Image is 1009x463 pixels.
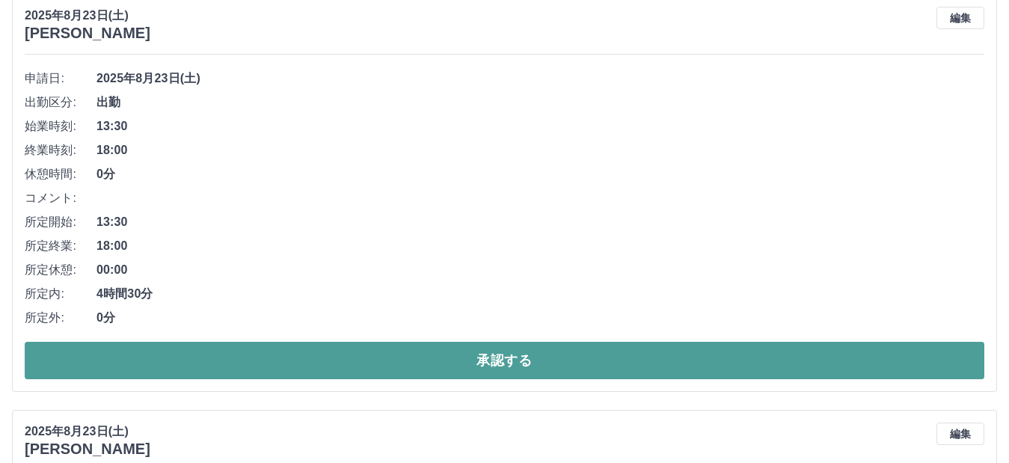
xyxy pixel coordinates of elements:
[25,93,96,111] span: 出勤区分:
[25,441,150,458] h3: [PERSON_NAME]
[96,165,984,183] span: 0分
[936,423,984,445] button: 編集
[96,237,984,255] span: 18:00
[25,117,96,135] span: 始業時刻:
[25,189,96,207] span: コメント:
[25,70,96,88] span: 申請日:
[96,141,984,159] span: 18:00
[96,285,984,303] span: 4時間30分
[25,423,150,441] p: 2025年8月23日(土)
[96,93,984,111] span: 出勤
[25,261,96,279] span: 所定休憩:
[25,141,96,159] span: 終業時刻:
[936,7,984,29] button: 編集
[25,7,150,25] p: 2025年8月23日(土)
[25,213,96,231] span: 所定開始:
[25,342,984,379] button: 承認する
[25,165,96,183] span: 休憩時間:
[96,261,984,279] span: 00:00
[96,70,984,88] span: 2025年8月23日(土)
[96,213,984,231] span: 13:30
[25,285,96,303] span: 所定内:
[25,309,96,327] span: 所定外:
[96,309,984,327] span: 0分
[25,237,96,255] span: 所定終業:
[25,25,150,42] h3: [PERSON_NAME]
[96,117,984,135] span: 13:30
